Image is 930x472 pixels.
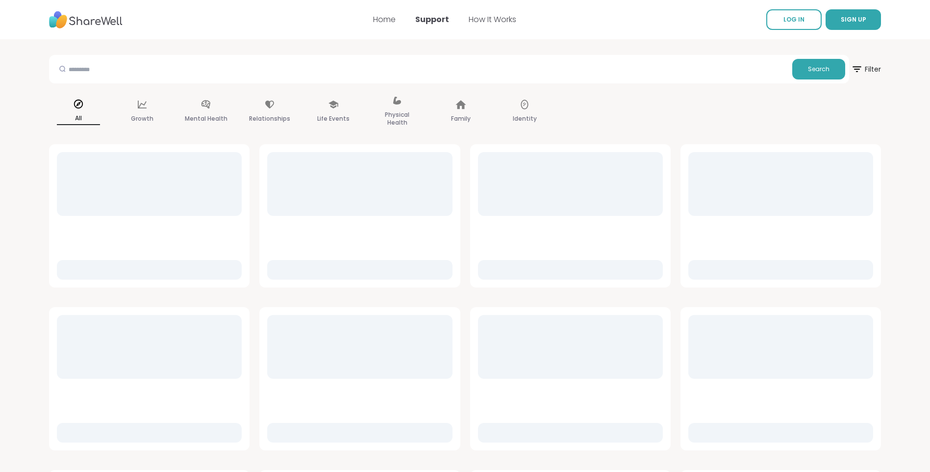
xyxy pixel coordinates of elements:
a: How It Works [469,14,516,25]
span: SIGN UP [841,15,866,24]
img: ShareWell Nav Logo [49,6,123,33]
p: All [57,112,100,125]
span: LOG IN [783,15,804,24]
button: Search [792,59,845,79]
p: Mental Health [185,113,227,125]
p: Identity [513,113,537,125]
p: Life Events [317,113,350,125]
p: Relationships [249,113,290,125]
button: Filter [851,55,881,83]
span: Filter [851,57,881,81]
a: Support [415,14,449,25]
button: SIGN UP [826,9,881,30]
p: Physical Health [376,109,419,129]
span: Search [808,65,829,74]
a: LOG IN [766,9,822,30]
a: Home [373,14,396,25]
p: Growth [131,113,153,125]
p: Family [451,113,471,125]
